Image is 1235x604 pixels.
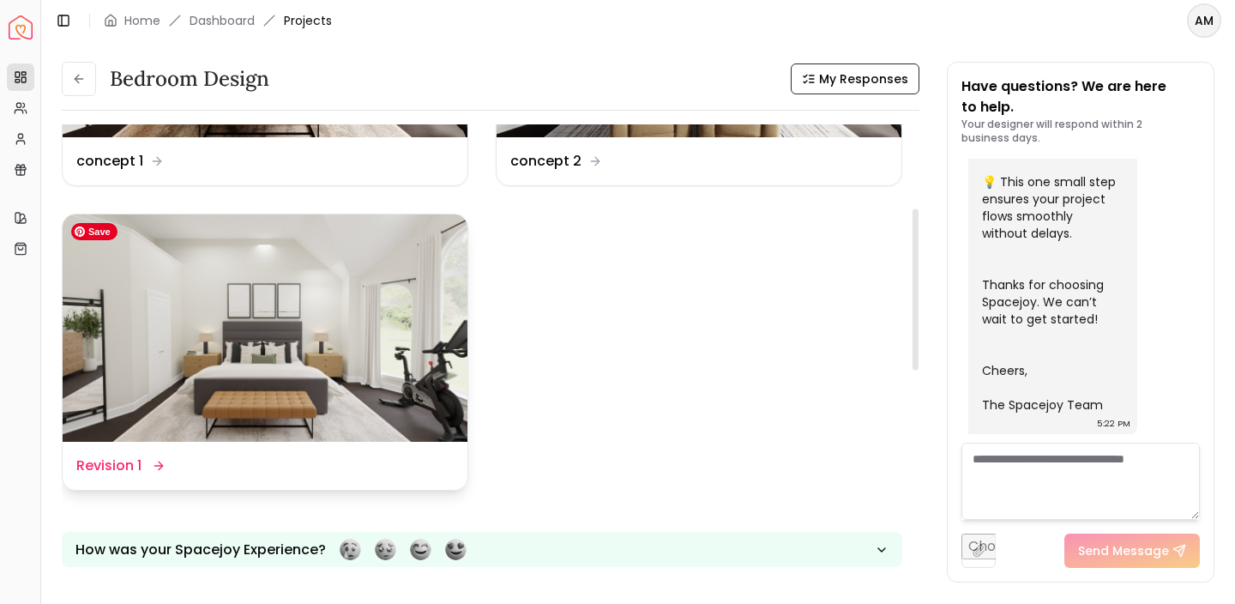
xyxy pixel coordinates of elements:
dd: concept 2 [510,151,581,172]
a: Revision 1Revision 1 [62,214,468,492]
span: AM [1189,5,1220,36]
h3: Bedroom design [110,65,269,93]
span: Projects [284,12,332,29]
button: My Responses [791,63,919,94]
dd: concept 1 [76,151,143,172]
a: Dashboard [190,12,255,29]
dd: Revision 1 [76,456,142,476]
span: My Responses [819,70,908,88]
p: How was your Spacejoy Experience? [75,540,326,560]
a: Spacejoy [9,15,33,39]
a: Home [124,12,160,29]
nav: breadcrumb [104,12,332,29]
button: AM [1187,3,1221,38]
img: Revision 1 [63,214,467,443]
p: Have questions? We are here to help. [961,76,1200,118]
button: How was your Spacejoy Experience?Feeling terribleFeeling badFeeling goodFeeling awesome [62,532,902,567]
p: Your designer will respond within 2 business days. [961,118,1200,145]
span: Save [71,223,117,240]
div: 5:22 PM [1097,415,1130,432]
img: Spacejoy Logo [9,15,33,39]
